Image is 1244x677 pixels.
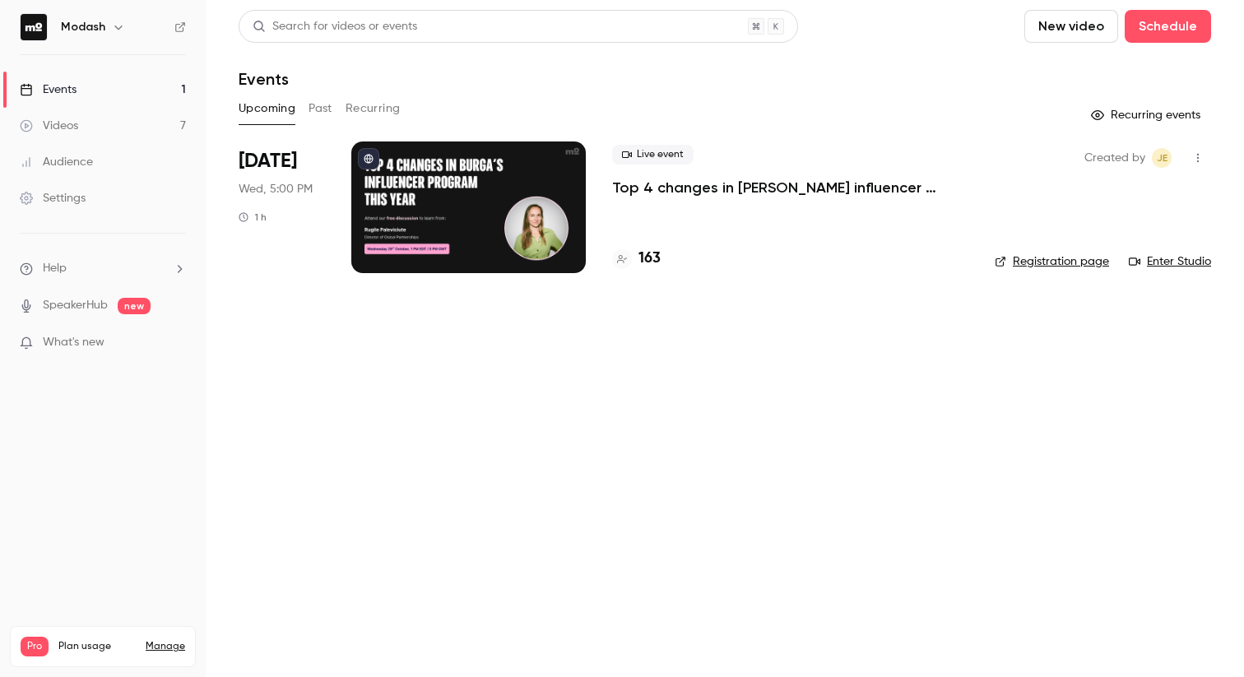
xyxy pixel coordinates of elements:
[1129,253,1211,270] a: Enter Studio
[20,154,93,170] div: Audience
[612,178,968,197] a: Top 4 changes in [PERSON_NAME] influencer program this year
[239,211,267,224] div: 1 h
[309,95,332,122] button: Past
[1084,148,1145,168] span: Created by
[239,69,289,89] h1: Events
[166,336,186,350] iframe: Noticeable Trigger
[43,334,104,351] span: What's new
[43,297,108,314] a: SpeakerHub
[239,141,325,273] div: Oct 29 Wed, 5:00 PM (Europe/London)
[239,181,313,197] span: Wed, 5:00 PM
[118,298,151,314] span: new
[20,260,186,277] li: help-dropdown-opener
[239,148,297,174] span: [DATE]
[43,260,67,277] span: Help
[1084,102,1211,128] button: Recurring events
[21,637,49,656] span: Pro
[1125,10,1211,43] button: Schedule
[20,81,77,98] div: Events
[1157,148,1167,168] span: JE
[995,253,1109,270] a: Registration page
[21,14,47,40] img: Modash
[61,19,105,35] h6: Modash
[58,640,136,653] span: Plan usage
[612,248,661,270] a: 163
[239,95,295,122] button: Upcoming
[1152,148,1172,168] span: Jack Eaton
[612,145,694,165] span: Live event
[638,248,661,270] h4: 163
[1024,10,1118,43] button: New video
[146,640,185,653] a: Manage
[20,190,86,206] div: Settings
[20,118,78,134] div: Videos
[253,18,417,35] div: Search for videos or events
[346,95,401,122] button: Recurring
